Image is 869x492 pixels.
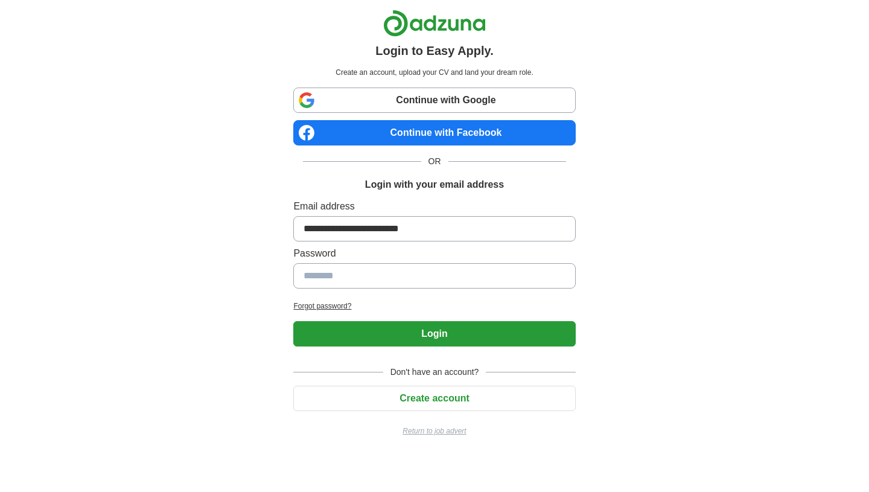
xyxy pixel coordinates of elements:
a: Continue with Facebook [293,120,575,145]
label: Password [293,246,575,261]
a: Continue with Google [293,88,575,113]
h1: Login to Easy Apply. [375,42,494,60]
label: Email address [293,199,575,214]
button: Login [293,321,575,347]
p: Create an account, upload your CV and land your dream role. [296,67,573,78]
button: Create account [293,386,575,411]
a: Create account [293,393,575,403]
img: Adzuna logo [383,10,486,37]
span: OR [421,155,448,168]
a: Return to job advert [293,426,575,436]
span: Don't have an account? [383,366,486,379]
a: Forgot password? [293,301,575,311]
h1: Login with your email address [365,177,504,192]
